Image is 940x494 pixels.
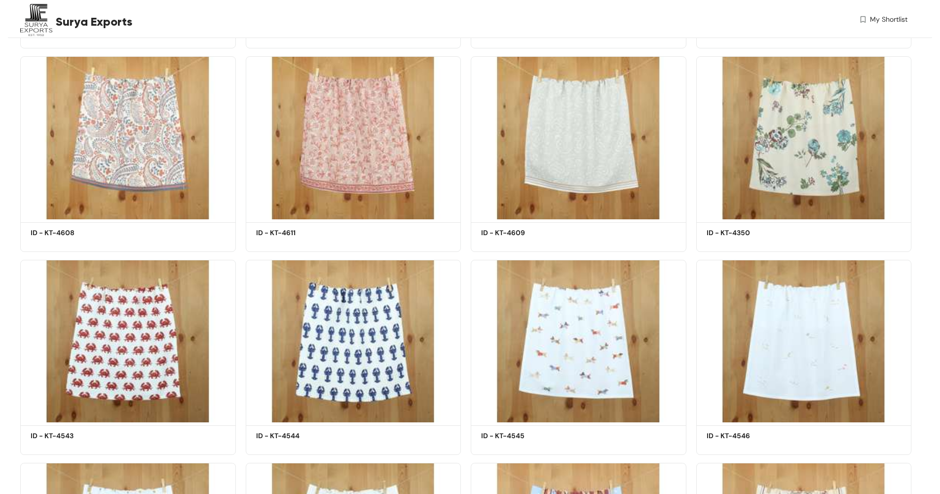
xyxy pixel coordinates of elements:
[696,260,912,423] img: a939ecd0-1566-4860-bb01-a411f9fd1998
[20,56,236,219] img: 6bedeeb0-e452-4b5b-8e82-a52578c0e47c
[870,14,907,25] span: My Shortlist
[256,228,340,238] h5: ID - KT-4611
[707,228,790,238] h5: ID - KT-4350
[246,56,461,219] img: 3ad589af-6bcf-4dc8-8cf3-2c81b55b70f1
[481,431,565,441] h5: ID - KT-4545
[246,260,461,423] img: 3a2a8803-21b8-4fe8-a8c9-2c18242ece49
[20,4,52,36] img: Buyer Portal
[20,260,236,423] img: 3a20070e-ece0-4aff-b7ec-b1a54e5d852e
[707,431,790,441] h5: ID - KT-4546
[256,431,340,441] h5: ID - KT-4544
[31,431,114,441] h5: ID - KT-4543
[56,13,132,31] span: Surya Exports
[471,56,686,219] img: dfa68aeb-5775-4ddf-8ed5-e698780ff4d5
[31,228,114,238] h5: ID - KT-4608
[696,56,912,219] img: 6741dbed-09d6-43f9-b18b-940055a3b663
[859,14,867,25] img: wishlist
[471,260,686,423] img: a2057dc0-1885-456a-9ede-f539d17cce91
[481,228,565,238] h5: ID - KT-4609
